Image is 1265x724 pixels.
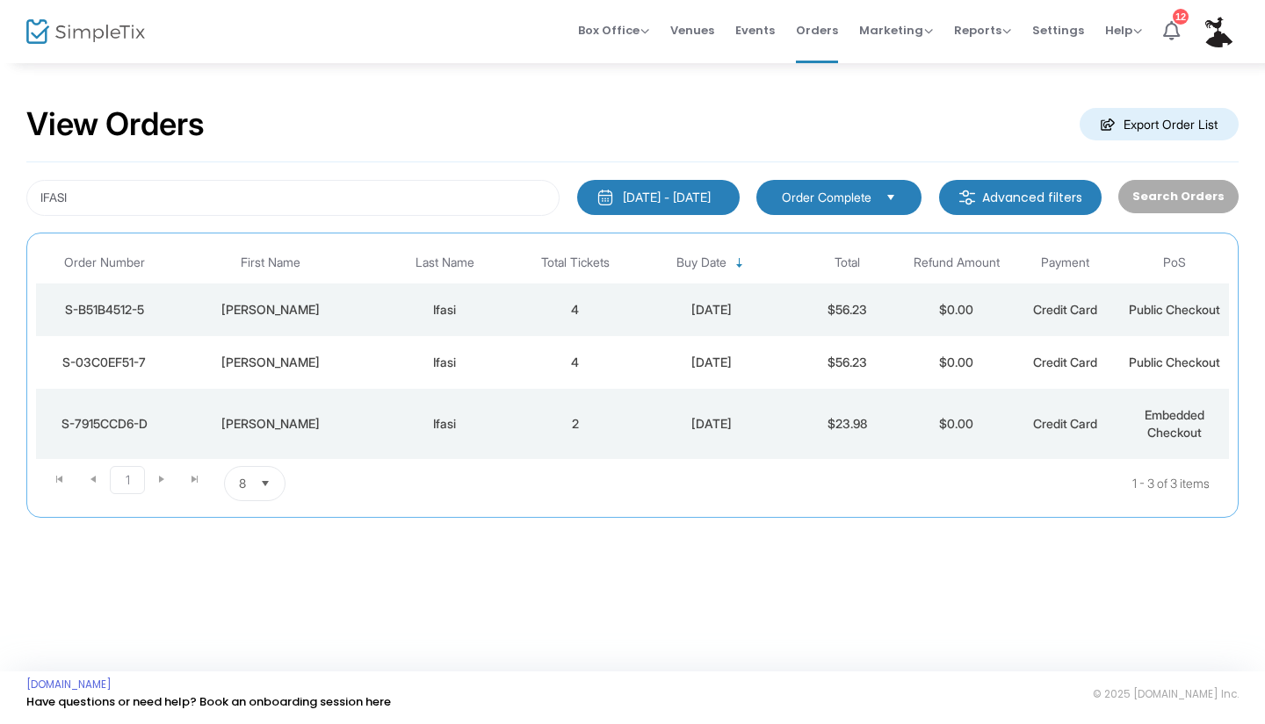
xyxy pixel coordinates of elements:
[521,283,630,336] td: 4
[177,354,364,371] div: Jenna
[253,467,278,500] button: Select
[1129,302,1220,317] span: Public Checkout
[460,466,1210,501] kendo-pager-info: 1 - 3 of 3 items
[793,336,902,389] td: $56.23
[634,354,789,371] div: 10/11/2023
[954,22,1011,39] span: Reports
[521,242,630,283] th: Total Tickets
[735,8,775,53] span: Events
[1033,355,1097,369] span: Credit Card
[1105,22,1142,39] span: Help
[26,677,112,692] a: [DOMAIN_NAME]
[796,8,838,53] span: Orders
[1129,355,1220,369] span: Public Checkout
[793,242,902,283] th: Total
[177,301,364,319] div: Jenna
[372,354,517,371] div: Ifasi
[902,283,1011,336] td: $0.00
[782,189,871,206] span: Order Complete
[521,389,630,459] td: 2
[670,8,714,53] span: Venues
[676,255,726,270] span: Buy Date
[1093,687,1239,701] span: © 2025 [DOMAIN_NAME] Inc.
[577,180,740,215] button: [DATE] - [DATE]
[416,255,474,270] span: Last Name
[902,389,1011,459] td: $0.00
[1163,255,1186,270] span: PoS
[372,415,517,433] div: Ifasi
[110,466,145,494] span: Page 1
[177,415,364,433] div: Jenna
[26,693,391,710] a: Have questions or need help? Book an onboarding session here
[1080,108,1239,140] m-button: Export Order List
[1033,302,1097,317] span: Credit Card
[623,189,711,206] div: [DATE] - [DATE]
[634,415,789,433] div: 10/10/2020
[26,180,560,216] input: Search by name, email, phone, order number, ip address, or last 4 digits of card
[40,415,168,433] div: S-7915CCD6-D
[902,242,1011,283] th: Refund Amount
[1041,255,1089,270] span: Payment
[939,180,1102,215] m-button: Advanced filters
[241,255,300,270] span: First Name
[1145,407,1204,440] span: Embedded Checkout
[596,189,614,206] img: monthly
[878,188,903,207] button: Select
[958,189,976,206] img: filter
[372,301,517,319] div: Ifasi
[40,301,168,319] div: S-B51B4512-5
[859,22,933,39] span: Marketing
[1173,9,1189,25] div: 12
[1033,416,1097,431] span: Credit Card
[239,475,246,492] span: 8
[793,389,902,459] td: $23.98
[733,256,747,270] span: Sortable
[1032,8,1084,53] span: Settings
[793,283,902,336] td: $56.23
[40,354,168,371] div: S-03C0EF51-7
[64,255,145,270] span: Order Number
[634,301,789,319] div: 10/20/2024
[26,105,205,144] h2: View Orders
[902,336,1011,389] td: $0.00
[521,336,630,389] td: 4
[36,242,1229,459] div: Data table
[578,22,649,39] span: Box Office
